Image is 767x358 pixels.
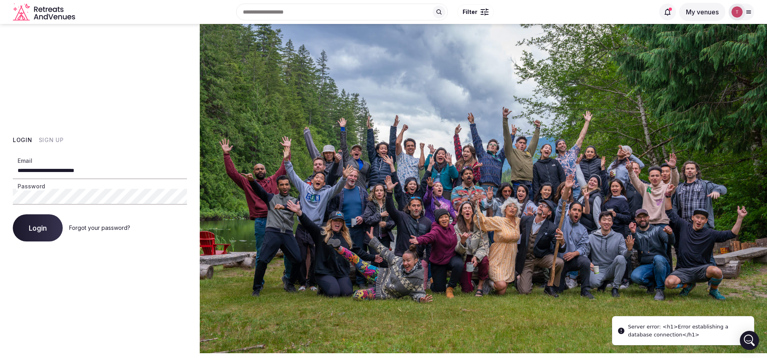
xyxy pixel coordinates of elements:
div: Open Intercom Messenger [740,331,759,350]
button: Filter [457,4,494,20]
button: Login [13,136,32,144]
img: Thiago Martins [731,6,743,18]
svg: Retreats and Venues company logo [13,3,77,21]
span: Filter [463,8,477,16]
a: My venues [679,8,725,16]
button: Login [13,214,63,241]
img: My Account Background [200,24,767,353]
span: Login [29,224,47,232]
a: Visit the homepage [13,3,77,21]
button: Sign Up [39,136,64,144]
div: Server error: <h1>Error establishing a database connection</h1> [628,323,747,338]
button: My venues [679,3,725,21]
a: Forgot your password? [69,224,130,231]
